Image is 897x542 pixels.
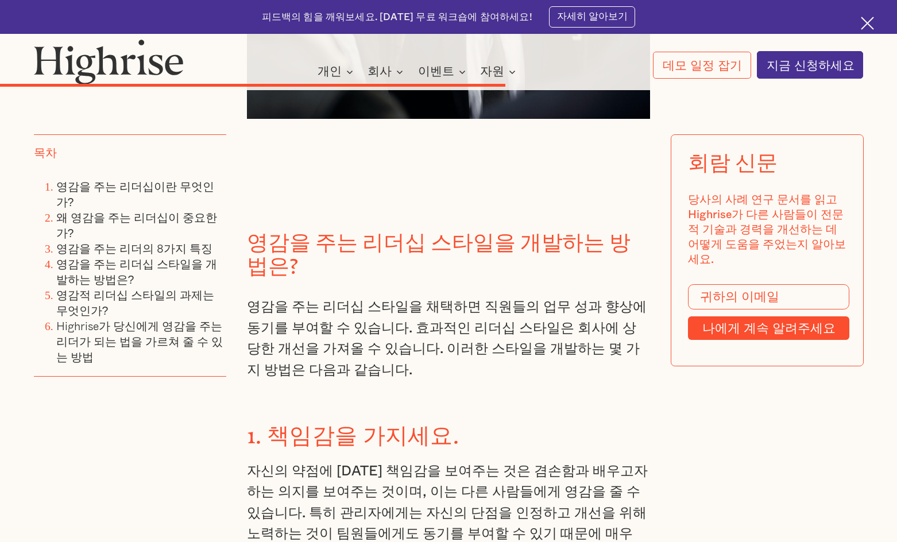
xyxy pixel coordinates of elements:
div: 개인 [318,65,357,79]
div: 이벤트 [418,65,469,79]
font: 영감을 주는 리더십 스타일을 개발하는 방법은? [247,230,631,268]
font: 1. 책임감을 가지세요. [247,423,459,437]
img: 고층 빌딩 로고 [34,39,184,84]
font: 개인 [318,65,342,78]
form: 모달 형식 [688,284,849,340]
font: 지금 신청하세요 [767,55,855,74]
a: 데모 일정 잡기 [653,52,751,79]
font: 목차 [34,148,57,159]
font: 당사의 사례 연구 문서를 읽고 Highrise가 다른 사람들이 전문적 기술과 경력을 개선하는 데 어떻게 도움을 주었는지 알아보세요. [688,194,846,265]
input: 나에게 계속 알려주세요 [688,317,849,340]
a: 영감을 주는 리더십 스타일을 개발하는 방법은? [56,255,217,288]
font: 이벤트 [418,65,454,78]
a: 영감적 리더십 스타일의 과제는 무엇인가? [56,286,214,319]
a: 왜 영감을 주는 리더십이 중요한가? [56,208,217,242]
font: 회사 [368,65,392,78]
a: 자세히 알아보기 [549,6,635,28]
div: 회사 [368,65,407,79]
font: 회람 신문 [688,154,777,175]
a: 영감을 주는 리더의 8가지 특징 [56,239,212,257]
font: 자세히 알아보기 [557,11,628,21]
font: 데모 일정 잡기 [663,55,742,74]
div: 자원 [480,65,519,79]
font: 자원 [480,65,504,78]
img: 십자가 아이콘 [861,17,874,30]
a: Highrise가 당신에게 영감을 주는 리더가 되는 법을 가르쳐 줄 수 있는 방법 [56,317,223,366]
font: 피드백의 힘을 깨워보세요. [DATE] 무료 워크숍에 참여하세요! [262,12,532,22]
input: 귀하의 이메일 [688,284,849,309]
a: 지금 신청하세요 [757,51,864,79]
a: 영감을 주는 리더십이란 무엇인가? [56,178,214,211]
font: 영감을 주는 리더십 스타일을 채택하면 직원들의 업무 성과 향상에 동기를 부여할 수 있습니다. 효과적인 리더십 스타일은 회사에 상당한 개선을 가져올 수 있습니다. 이러한 스타일... [247,300,647,377]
